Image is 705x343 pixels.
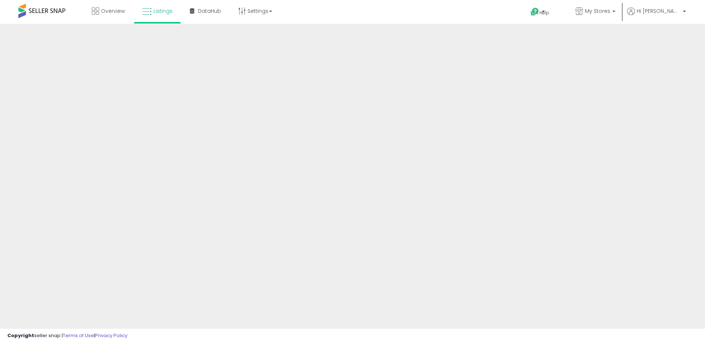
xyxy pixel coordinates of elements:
i: Get Help [530,7,539,17]
span: Hi [PERSON_NAME] [637,7,681,15]
span: DataHub [198,7,221,15]
a: Help [525,2,564,24]
span: Listings [153,7,173,15]
a: Hi [PERSON_NAME] [627,7,686,24]
span: Overview [101,7,125,15]
span: My Stores [585,7,610,15]
span: Help [539,10,549,16]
